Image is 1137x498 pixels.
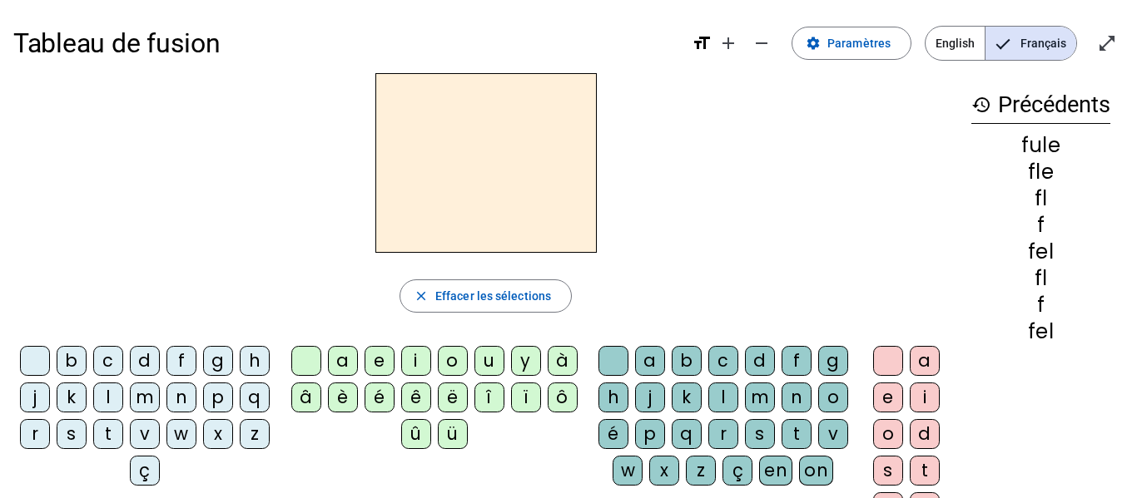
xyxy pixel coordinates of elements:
[712,27,745,60] button: Augmenter la taille de la police
[986,27,1076,60] span: Français
[686,456,716,486] div: z
[910,346,940,376] div: a
[438,346,468,376] div: o
[438,419,468,449] div: ü
[414,288,429,303] mat-icon: close
[782,419,812,449] div: t
[511,346,541,376] div: y
[745,419,775,449] div: s
[971,269,1110,288] div: fl
[57,346,87,376] div: b
[240,346,270,376] div: h
[598,382,628,412] div: h
[400,279,572,313] button: Effacer les sélections
[806,36,821,51] mat-icon: settings
[57,382,87,412] div: k
[474,346,504,376] div: u
[782,382,812,412] div: n
[971,86,1110,124] h3: Précédents
[166,419,196,449] div: w
[548,382,578,412] div: ô
[971,136,1110,155] div: fule
[722,456,752,486] div: ç
[926,27,985,60] span: English
[240,382,270,412] div: q
[971,242,1110,262] div: fel
[13,17,678,70] h1: Tableau de fusion
[752,33,772,53] mat-icon: remove
[672,382,702,412] div: k
[672,346,702,376] div: b
[708,346,738,376] div: c
[910,456,940,486] div: t
[718,33,738,53] mat-icon: add
[910,382,940,412] div: i
[93,382,123,412] div: l
[1090,27,1124,60] button: Entrer en plein écran
[548,346,578,376] div: à
[401,419,431,449] div: û
[435,286,551,306] span: Effacer les sélections
[474,382,504,412] div: î
[635,382,665,412] div: j
[203,382,233,412] div: p
[745,27,778,60] button: Diminuer la taille de la police
[818,382,848,412] div: o
[365,346,395,376] div: e
[782,346,812,376] div: f
[328,382,358,412] div: è
[759,456,792,486] div: en
[20,382,50,412] div: j
[971,295,1110,315] div: f
[971,95,991,115] mat-icon: history
[708,419,738,449] div: r
[818,419,848,449] div: v
[130,419,160,449] div: v
[672,419,702,449] div: q
[130,346,160,376] div: d
[1097,33,1117,53] mat-icon: open_in_full
[635,419,665,449] div: p
[971,322,1110,342] div: fel
[818,346,848,376] div: g
[93,419,123,449] div: t
[130,382,160,412] div: m
[635,346,665,376] div: a
[745,346,775,376] div: d
[873,382,903,412] div: e
[971,215,1110,235] div: f
[971,189,1110,209] div: fl
[240,419,270,449] div: z
[792,27,911,60] button: Paramètres
[130,456,160,486] div: ç
[799,456,833,486] div: on
[328,346,358,376] div: a
[511,382,541,412] div: ï
[203,346,233,376] div: g
[910,419,940,449] div: d
[827,33,891,53] span: Paramètres
[438,382,468,412] div: ë
[291,382,321,412] div: â
[166,346,196,376] div: f
[365,382,395,412] div: é
[203,419,233,449] div: x
[166,382,196,412] div: n
[745,382,775,412] div: m
[20,419,50,449] div: r
[93,346,123,376] div: c
[649,456,679,486] div: x
[598,419,628,449] div: é
[708,382,738,412] div: l
[925,26,1077,61] mat-button-toggle-group: Language selection
[971,162,1110,182] div: fle
[401,346,431,376] div: i
[57,419,87,449] div: s
[613,456,643,486] div: w
[401,382,431,412] div: ê
[873,456,903,486] div: s
[692,33,712,53] mat-icon: format_size
[873,419,903,449] div: o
